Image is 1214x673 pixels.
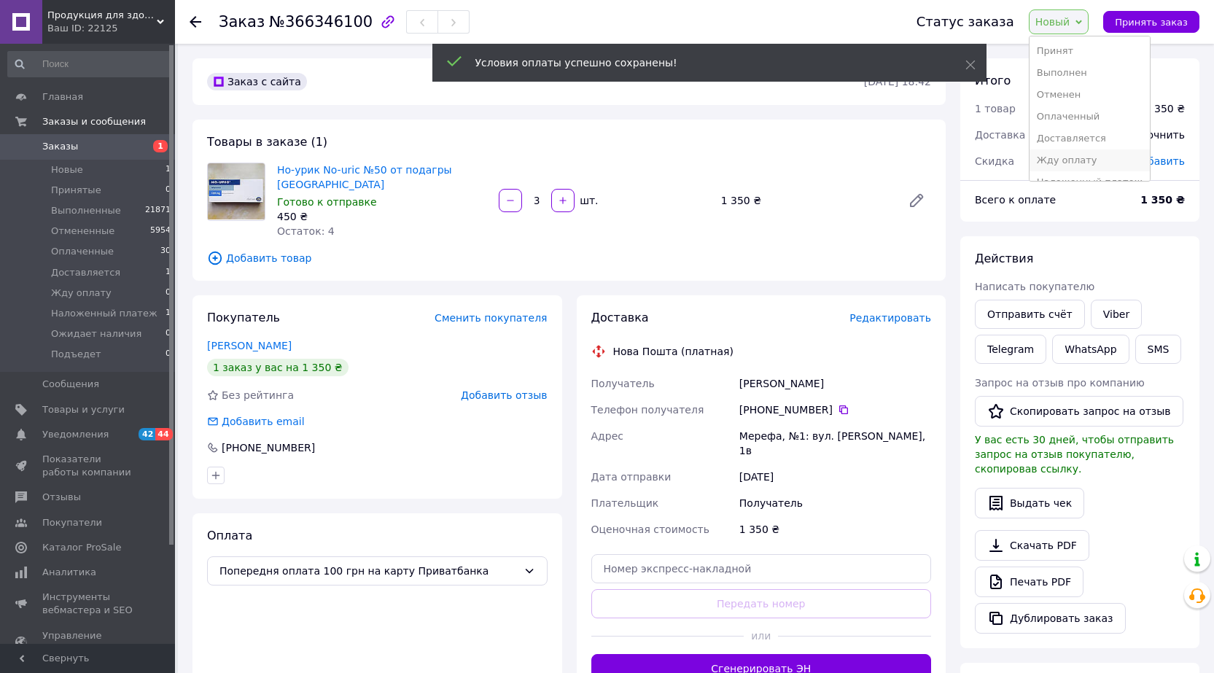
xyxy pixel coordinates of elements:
div: Добавить email [206,414,306,429]
li: Отменен [1030,84,1151,106]
span: Сообщения [42,378,99,391]
span: Доставляется [51,266,120,279]
span: Аналитика [42,566,96,579]
li: Выполнен [1030,62,1151,84]
span: Покупатель [207,311,280,324]
span: 1 [166,266,171,279]
span: 0 [166,184,171,197]
div: 1 350 ₴ [715,190,896,211]
div: 1 350 ₴ [736,516,934,542]
span: Готово к отправке [277,196,377,208]
div: 1 заказ у вас на 1 350 ₴ [207,359,349,376]
span: Оценочная стоимость [591,524,710,535]
span: Подъедет [51,348,101,361]
span: Добавить товар [207,250,931,266]
span: 0 [166,327,171,341]
span: 44 [155,428,172,440]
span: 5954 [150,225,171,238]
button: Дублировать заказ [975,603,1126,634]
li: Жду оплату [1030,149,1151,171]
div: Заказ с сайта [207,73,307,90]
span: Оплаченные [51,245,114,258]
span: 0 [166,287,171,300]
span: Наложенный платеж [51,307,157,320]
span: Итого [975,74,1011,87]
span: Редактировать [849,312,931,324]
a: Но-урик No-uric №50 от подагры [GEOGRAPHIC_DATA] [277,164,452,190]
span: Оплата [207,529,252,542]
div: Статус заказа [917,15,1014,29]
span: Ожидает наличия [51,327,141,341]
a: Печать PDF [975,567,1083,597]
span: Запрос на отзыв про компанию [975,377,1145,389]
span: Заказы [42,140,78,153]
input: Поиск [7,51,172,77]
span: Написать покупателю [975,281,1094,292]
div: Мерефа, №1: вул. [PERSON_NAME], 1в [736,423,934,464]
span: Действия [975,252,1033,265]
div: [PHONE_NUMBER] [739,402,931,417]
button: Выдать чек [975,488,1084,518]
span: Скидка [975,155,1014,167]
li: Оплаченный [1030,106,1151,128]
span: 30 [160,245,171,258]
span: Сменить покупателя [435,312,547,324]
span: Плательщик [591,497,659,509]
span: Новые [51,163,83,176]
button: Принять заказ [1103,11,1199,33]
div: [PERSON_NAME] [736,370,934,397]
span: 1 товар [975,103,1016,114]
span: или [744,629,778,643]
div: 450 ₴ [277,209,487,224]
span: Покупатели [42,516,102,529]
a: Редактировать [902,186,931,215]
span: Товары и услуги [42,403,125,416]
span: Телефон получателя [591,404,704,416]
span: Выполненные [51,204,121,217]
span: 1 [166,307,171,320]
div: Добавить email [220,414,306,429]
span: Инструменты вебмастера и SEO [42,591,135,617]
span: №366346100 [269,13,373,31]
a: [PERSON_NAME] [207,340,292,351]
div: Условия оплаты успешно сохранены! [475,55,929,70]
div: Ваш ID: 22125 [47,22,175,35]
span: Адрес [591,430,623,442]
button: Скопировать запрос на отзыв [975,396,1183,427]
span: Уведомления [42,428,109,441]
span: Каталог ProSale [42,541,121,554]
a: Telegram [975,335,1046,364]
span: Жду оплату [51,287,112,300]
div: [DATE] [736,464,934,490]
span: Доставка [591,311,649,324]
span: Принять заказ [1115,17,1188,28]
button: SMS [1135,335,1182,364]
span: Всего к оплате [975,194,1056,206]
span: Управление сайтом [42,629,135,656]
span: Попередня оплата 100 грн на карту Приватбанка [219,563,518,579]
span: Добавить [1134,155,1185,167]
span: Заказ [219,13,265,31]
a: WhatsApp [1052,335,1129,364]
div: Нова Пошта (платная) [610,344,737,359]
span: 21871 [145,204,171,217]
div: [PHONE_NUMBER] [220,440,316,455]
a: Скачать PDF [975,530,1089,561]
span: Отмененные [51,225,114,238]
span: Показатели работы компании [42,453,135,479]
span: Добавить отзыв [461,389,547,401]
span: 0 [166,348,171,361]
input: Номер экспресс-накладной [591,554,932,583]
span: Заказы и сообщения [42,115,146,128]
a: Viber [1091,300,1142,329]
span: Главная [42,90,83,104]
div: 1 350 ₴ [1145,101,1185,116]
button: Отправить счёт [975,300,1085,329]
span: 1 [153,140,168,152]
span: У вас есть 30 дней, чтобы отправить запрос на отзыв покупателю, скопировав ссылку. [975,434,1174,475]
span: Без рейтинга [222,389,294,401]
div: Получатель [736,490,934,516]
span: 42 [139,428,155,440]
span: Товары в заказе (1) [207,135,327,149]
span: Остаток: 4 [277,225,335,237]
